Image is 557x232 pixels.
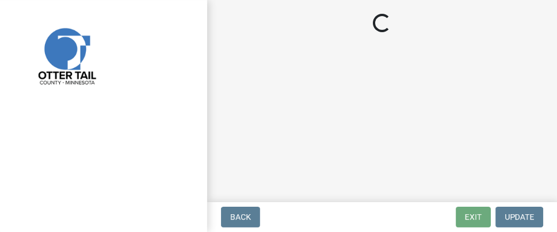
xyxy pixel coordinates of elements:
button: Update [495,207,543,227]
img: Otter Tail County, Minnesota [23,12,109,98]
span: Update [505,212,534,222]
button: Exit [456,207,491,227]
span: Back [230,212,251,222]
button: Back [221,207,260,227]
